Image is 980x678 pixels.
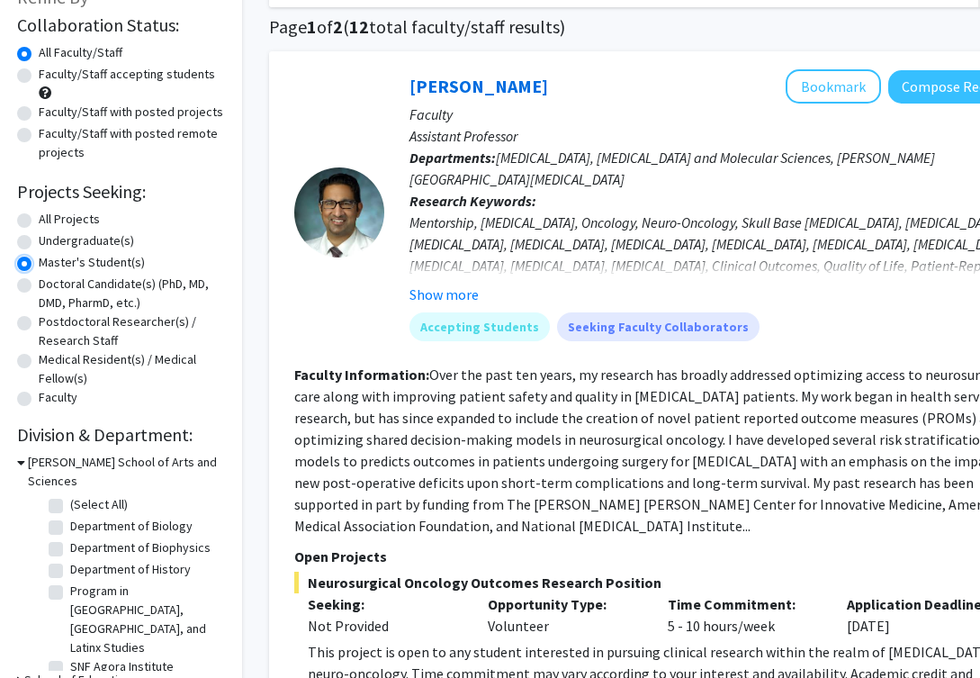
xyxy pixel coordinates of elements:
[308,593,461,615] p: Seeking:
[28,453,224,491] h3: [PERSON_NAME] School of Arts and Sciences
[39,210,100,229] label: All Projects
[654,593,834,637] div: 5 - 10 hours/week
[17,424,224,446] h2: Division & Department:
[349,15,369,38] span: 12
[333,15,343,38] span: 2
[13,597,76,664] iframe: Chat
[294,366,429,384] b: Faculty Information:
[39,388,77,407] label: Faculty
[39,350,224,388] label: Medical Resident(s) / Medical Fellow(s)
[409,284,479,305] button: Show more
[70,657,174,676] label: SNF Agora Institute
[39,43,122,62] label: All Faculty/Staff
[17,14,224,36] h2: Collaboration Status:
[39,231,134,250] label: Undergraduate(s)
[39,312,224,350] label: Postdoctoral Researcher(s) / Research Staff
[308,615,461,637] div: Not Provided
[409,149,496,167] b: Departments:
[39,275,224,312] label: Doctoral Candidate(s) (PhD, MD, DMD, PharmD, etc.)
[474,593,654,637] div: Volunteer
[409,192,536,210] b: Research Keywords:
[39,65,215,84] label: Faculty/Staff accepting students
[70,560,191,579] label: Department of History
[39,124,224,162] label: Faculty/Staff with posted remote projects
[70,582,220,657] label: Program in [GEOGRAPHIC_DATA], [GEOGRAPHIC_DATA], and Latinx Studies
[39,103,223,122] label: Faculty/Staff with posted projects
[409,149,935,188] span: [MEDICAL_DATA], [MEDICAL_DATA] and Molecular Sciences, [PERSON_NAME][GEOGRAPHIC_DATA][MEDICAL_DATA]
[17,181,224,203] h2: Projects Seeking:
[557,312,760,341] mat-chip: Seeking Faculty Collaborators
[488,593,641,615] p: Opportunity Type:
[39,253,145,272] label: Master's Student(s)
[668,593,821,615] p: Time Commitment:
[70,538,211,557] label: Department of Biophysics
[70,517,193,536] label: Department of Biology
[70,495,128,514] label: (Select All)
[786,69,881,104] button: Add Raj Mukherjee to Bookmarks
[409,75,548,97] a: [PERSON_NAME]
[307,15,317,38] span: 1
[409,312,550,341] mat-chip: Accepting Students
